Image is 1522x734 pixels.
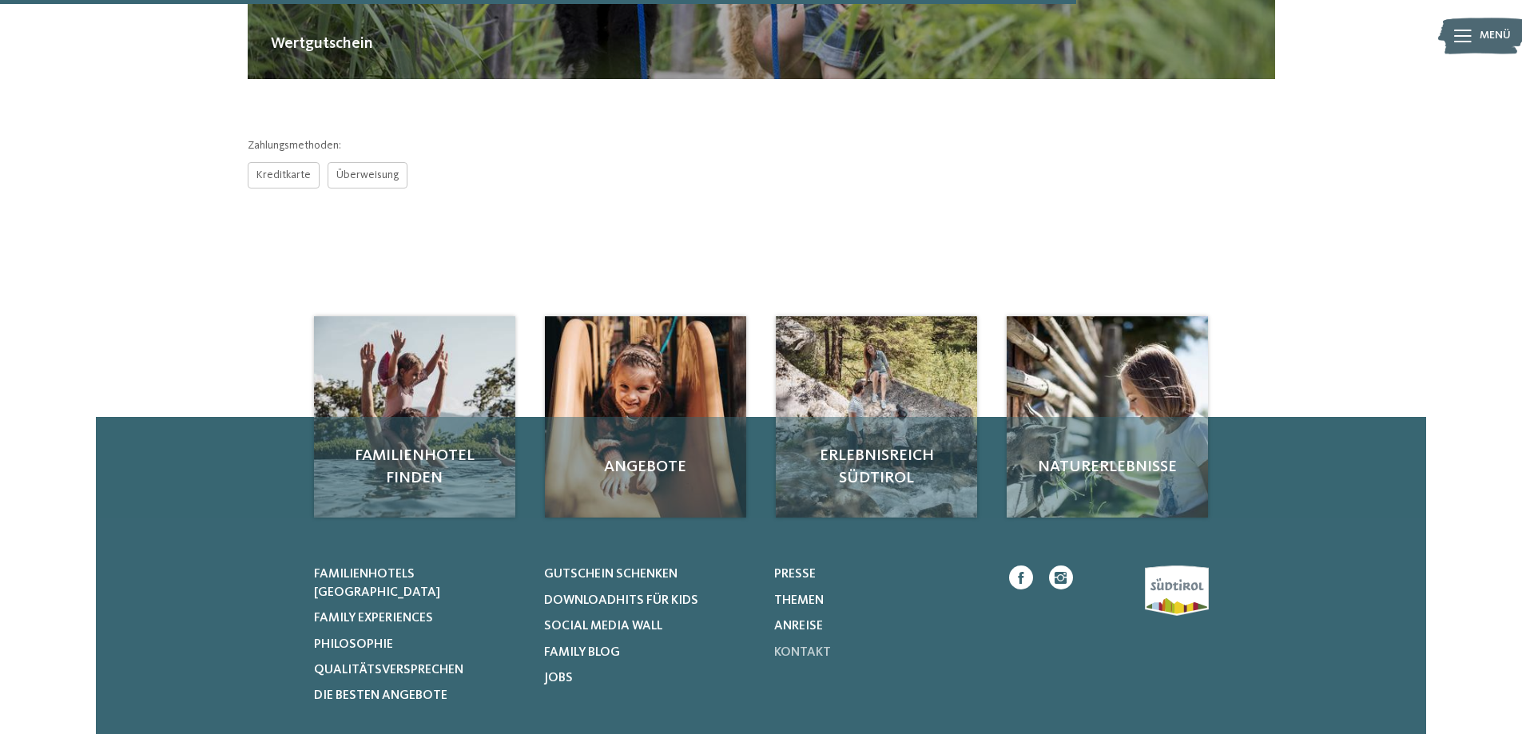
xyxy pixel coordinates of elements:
[544,646,620,659] span: Family Blog
[544,617,754,635] a: Social Media Wall
[774,617,984,635] a: Anreise
[544,669,754,687] a: Jobs
[544,592,754,609] a: Downloadhits für Kids
[792,445,961,490] span: Erlebnisreich Südtirol
[314,636,524,653] a: Philosophie
[314,612,433,625] span: Family Experiences
[774,644,984,661] a: Kontakt
[314,568,440,598] span: Familienhotels [GEOGRAPHIC_DATA]
[776,316,977,518] img: Gutschein für Kinderhotels jetzt bestellen
[774,565,984,583] a: Presse
[314,687,524,704] a: Die besten Angebote
[314,638,393,651] span: Philosophie
[544,644,754,661] a: Family Blog
[776,316,977,518] a: Gutschein für Kinderhotels jetzt bestellen Erlebnisreich Südtirol
[314,316,515,518] img: Gutschein für Kinderhotels jetzt bestellen
[774,592,984,609] a: Themen
[314,664,463,676] span: Qualitätsversprechen
[544,594,698,607] span: Downloadhits für Kids
[774,620,823,633] span: Anreise
[314,661,524,679] a: Qualitätsversprechen
[314,609,524,627] a: Family Experiences
[545,316,746,518] a: Gutschein für Kinderhotels jetzt bestellen Angebote
[330,445,499,490] span: Familienhotel finden
[545,316,746,518] img: Gutschein für Kinderhotels jetzt bestellen
[774,594,824,607] span: Themen
[314,316,515,518] a: Gutschein für Kinderhotels jetzt bestellen Familienhotel finden
[1023,456,1192,478] span: Naturerlebnisse
[1007,316,1208,518] a: Gutschein für Kinderhotels jetzt bestellen Naturerlebnisse
[544,568,678,581] span: Gutschein schenken
[774,646,831,659] span: Kontakt
[1007,316,1208,518] img: Gutschein für Kinderhotels jetzt bestellen
[544,565,754,583] a: Gutschein schenken
[314,565,524,601] a: Familienhotels [GEOGRAPHIC_DATA]
[774,568,816,581] span: Presse
[544,620,662,633] span: Social Media Wall
[544,672,573,684] span: Jobs
[561,456,730,478] span: Angebote
[314,689,447,702] span: Die besten Angebote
